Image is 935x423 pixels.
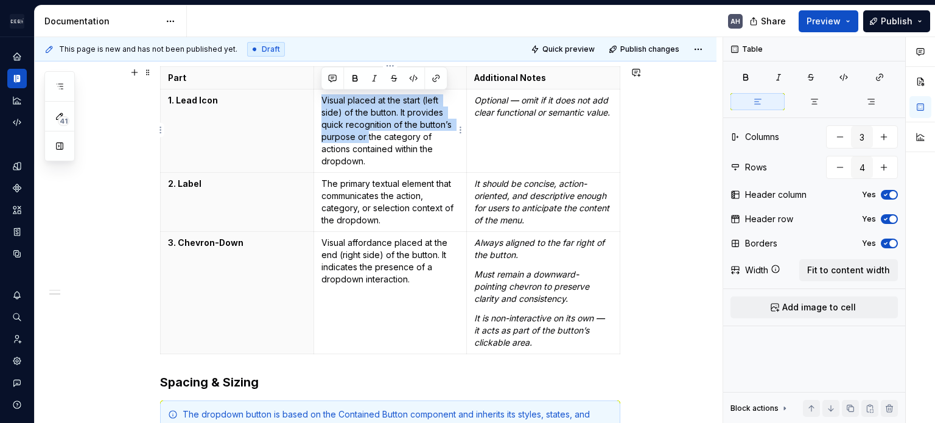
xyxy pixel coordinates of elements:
p: The primary textual element that communicates the action, category, or selection context of the d... [321,178,460,226]
label: Yes [862,214,876,224]
button: Add image to cell [730,296,898,318]
span: 41 [58,116,69,126]
a: Code automation [7,113,27,132]
em: Always aligned to the far right of the button. [474,237,607,260]
a: Settings [7,351,27,371]
a: Invite team [7,329,27,349]
button: Contact support [7,373,27,393]
div: Width [745,264,768,276]
div: Rows [745,161,767,173]
a: Home [7,47,27,66]
p: 1. Lead Icon [168,94,306,107]
label: Yes [862,239,876,248]
button: Notifications [7,285,27,305]
h3: Spacing & Sizing [160,374,620,391]
button: Search ⌘K [7,307,27,327]
p: Description [321,72,460,84]
a: Documentation [7,69,27,88]
div: Header row [745,213,793,225]
span: This page is new and has not been published yet. [59,44,237,54]
div: Borders [745,237,777,250]
span: Fit to content width [807,264,890,276]
span: Share [761,15,786,27]
a: Assets [7,200,27,220]
em: Must remain a downward-pointing chevron to preserve clarity and consistency. [474,269,592,304]
img: 572984b3-56a8-419d-98bc-7b186c70b928.png [10,14,24,29]
a: Analytics [7,91,27,110]
em: It should be concise, action-oriented, and descriptive enough for users to anticipate the content... [474,178,612,225]
a: Components [7,178,27,198]
div: Documentation [44,15,159,27]
em: Optional — omit if it does not add clear functional or semantic value. [474,95,611,117]
div: Header column [745,189,807,201]
span: Draft [262,44,280,54]
div: Block actions [730,400,790,417]
span: Publish changes [620,44,679,54]
span: Preview [807,15,841,27]
label: Yes [862,190,876,200]
span: Add image to cell [782,301,856,313]
p: Visual placed at the start (left side) of the button. It provides quick recognition of the button... [321,94,460,167]
p: Part [168,72,306,84]
em: It is non-interactive on its own — it acts as part of the button’s clickable area. [474,313,607,348]
button: Share [743,10,794,32]
button: Preview [799,10,858,32]
button: Fit to content width [799,259,898,281]
span: Quick preview [542,44,595,54]
p: 2. Label [168,178,306,190]
button: Publish [863,10,930,32]
p: Additional Notes [474,72,612,84]
div: AH [730,16,740,26]
a: Design tokens [7,156,27,176]
button: Quick preview [527,41,600,58]
p: Visual affordance placed at the end (right side) of the button. It indicates the presence of a dr... [321,237,460,285]
p: 3. Chevron-Down [168,237,306,249]
a: Storybook stories [7,222,27,242]
div: Columns [745,131,779,143]
a: Data sources [7,244,27,264]
span: Publish [881,15,912,27]
button: Publish changes [605,41,685,58]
